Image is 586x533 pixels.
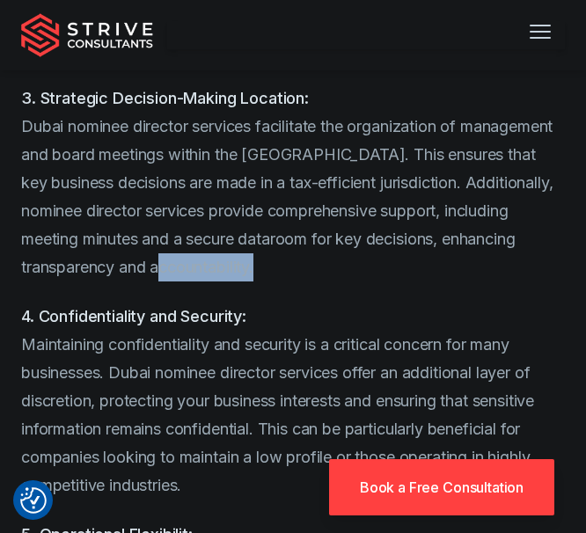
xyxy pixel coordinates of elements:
[329,459,554,515] a: Book a Free Consultation
[21,84,565,281] p: Dubai nominee director services facilitate the organization of management and board meetings with...
[21,13,153,57] img: Strive Consultants
[21,307,246,325] strong: 4. Confidentiality and Security:
[21,303,565,500] p: Maintaining confidentiality and security is a critical concern for many businesses. Dubai nominee...
[20,487,47,514] button: Consent Preferences
[21,89,309,107] strong: 3. Strategic Decision-Making Location:
[20,487,47,514] img: Revisit consent button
